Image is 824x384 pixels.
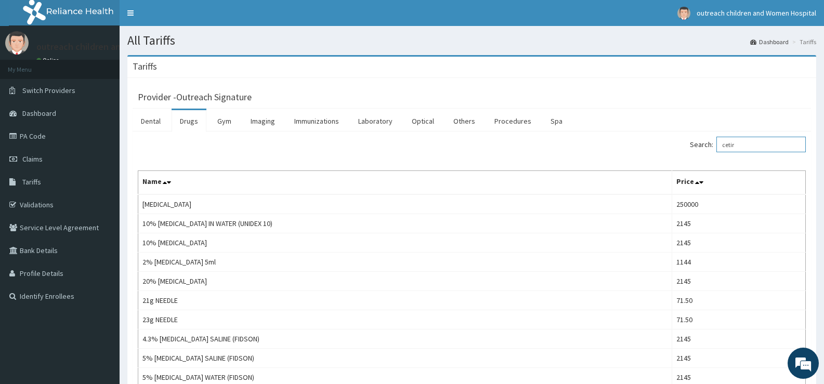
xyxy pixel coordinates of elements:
td: 10% [MEDICAL_DATA] IN WATER (UNIDEX 10) [138,214,672,233]
td: 2145 [672,233,806,253]
span: Dashboard [22,109,56,118]
input: Search: [716,137,806,152]
td: [MEDICAL_DATA] [138,194,672,214]
a: Online [36,57,61,64]
td: 4.3% [MEDICAL_DATA] SALINE (FIDSON) [138,329,672,349]
img: User Image [5,31,29,55]
li: Tariffs [790,37,816,46]
a: Gym [209,110,240,132]
td: 71.50 [672,291,806,310]
td: 2% [MEDICAL_DATA] 5ml [138,253,672,272]
a: Dashboard [750,37,789,46]
a: Others [445,110,483,132]
td: 2145 [672,214,806,233]
img: User Image [677,7,690,20]
td: 71.50 [672,310,806,329]
a: Dental [133,110,169,132]
span: outreach children and Women Hospital [697,8,816,18]
p: outreach children and Women Hospital [36,42,194,51]
td: 5% [MEDICAL_DATA] SALINE (FIDSON) [138,349,672,368]
span: Switch Providers [22,86,75,95]
a: Imaging [242,110,283,132]
h1: All Tariffs [127,34,816,47]
label: Search: [690,137,806,152]
a: Laboratory [350,110,401,132]
a: Immunizations [286,110,347,132]
span: Claims [22,154,43,164]
td: 23g NEEDLE [138,310,672,329]
td: 20% [MEDICAL_DATA] [138,272,672,291]
td: 2145 [672,272,806,291]
a: Drugs [172,110,206,132]
td: 2145 [672,329,806,349]
h3: Tariffs [133,62,157,71]
th: Name [138,171,672,195]
td: 2145 [672,349,806,368]
td: 1144 [672,253,806,272]
td: 250000 [672,194,806,214]
a: Spa [542,110,571,132]
h3: Provider - Outreach Signature [138,92,252,102]
a: Optical [403,110,442,132]
th: Price [672,171,806,195]
td: 21g NEEDLE [138,291,672,310]
a: Procedures [486,110,540,132]
td: 10% [MEDICAL_DATA] [138,233,672,253]
span: Tariffs [22,177,41,187]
